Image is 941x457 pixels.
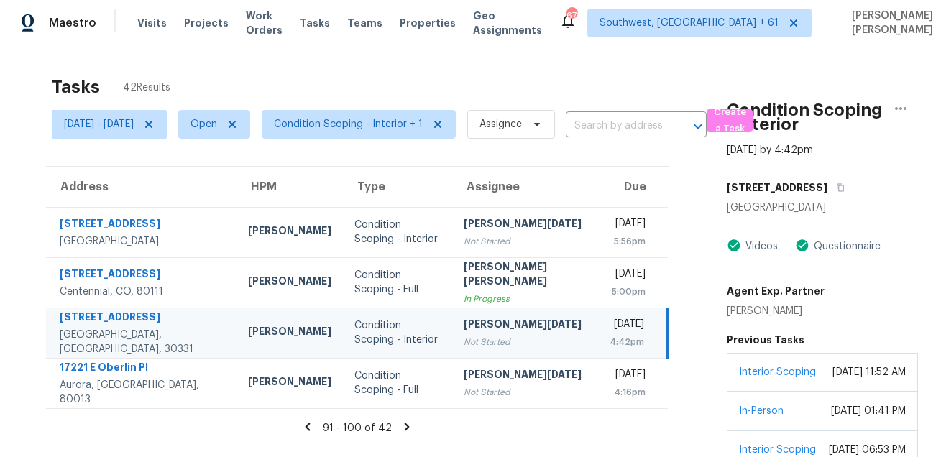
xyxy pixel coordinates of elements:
span: Assignee [479,117,522,131]
span: Tasks [300,18,330,28]
div: Questionnaire [809,239,881,254]
div: [DATE] 06:53 PM [829,443,906,457]
div: 17221 E Oberlin Pl [60,360,225,378]
img: Artifact Present Icon [727,238,741,253]
div: [STREET_ADDRESS] [60,216,225,234]
div: [PERSON_NAME] [248,223,331,241]
div: Not Started [464,335,587,349]
div: [PERSON_NAME] [248,274,331,292]
div: [DATE] [610,267,646,285]
h5: Previous Tasks [727,333,918,347]
div: [STREET_ADDRESS] [60,267,225,285]
a: In-Person [739,406,784,416]
span: Open [191,117,217,131]
div: Not Started [464,385,587,400]
th: Due [598,167,668,207]
div: [PERSON_NAME][DATE] [464,317,587,335]
a: Interior Scoping [739,367,816,377]
span: 42 Results [123,80,170,95]
div: Condition Scoping - Full [354,268,441,297]
h5: Agent Exp. Partner [727,284,825,298]
div: [PERSON_NAME][DATE] [464,367,587,385]
div: 5:00pm [610,285,646,299]
th: Type [343,167,452,207]
div: [DATE] 01:41 PM [831,404,906,418]
div: [DATE] [610,216,646,234]
div: [DATE] [610,367,646,385]
div: Aurora, [GEOGRAPHIC_DATA], 80013 [60,378,225,407]
span: Projects [184,16,229,30]
div: [GEOGRAPHIC_DATA] [727,200,918,215]
div: [DATE] 11:52 AM [832,365,906,379]
span: [PERSON_NAME] [PERSON_NAME] [846,9,933,37]
div: 5:56pm [610,234,646,249]
div: [GEOGRAPHIC_DATA], [GEOGRAPHIC_DATA], 30331 [60,328,225,356]
span: Condition Scoping - Interior + 1 [274,117,423,131]
div: Not Started [464,234,587,249]
h2: Condition Scoping - Interior [727,103,883,131]
div: [GEOGRAPHIC_DATA] [60,234,225,249]
button: Create a Task [707,109,753,132]
th: HPM [237,167,343,207]
span: Southwest, [GEOGRAPHIC_DATA] + 61 [600,16,779,30]
div: 4:16pm [610,385,646,400]
h2: Tasks [52,80,100,94]
div: Condition Scoping - Interior [354,318,441,347]
img: Artifact Present Icon [795,238,809,253]
input: Search by address [566,115,666,137]
div: 671 [566,9,577,23]
div: Condition Scoping - Interior [354,218,441,246]
div: [PERSON_NAME][DATE] [464,216,587,234]
div: [DATE] [610,317,644,335]
div: [DATE] by 4:42pm [727,143,813,157]
th: Address [46,167,237,207]
div: In Progress [464,292,587,306]
div: [PERSON_NAME] [248,324,331,342]
div: 4:42pm [610,335,644,349]
th: Assignee [452,167,598,207]
button: Open [688,116,708,137]
span: Visits [137,16,167,30]
span: Teams [347,16,382,30]
div: Centennial, CO, 80111 [60,285,225,299]
span: [DATE] - [DATE] [64,117,134,131]
a: Interior Scoping [739,445,816,455]
div: [PERSON_NAME] [PERSON_NAME] [464,259,587,292]
h5: [STREET_ADDRESS] [727,180,827,195]
div: [PERSON_NAME] [727,304,825,318]
div: [STREET_ADDRESS] [60,310,225,328]
div: Videos [741,239,778,254]
span: Work Orders [246,9,283,37]
span: 91 - 100 of 42 [323,423,392,433]
div: Condition Scoping - Full [354,369,441,397]
span: Maestro [49,16,96,30]
div: [PERSON_NAME] [248,374,331,392]
span: Properties [400,16,456,30]
span: Create a Task [714,104,745,137]
span: Geo Assignments [473,9,542,37]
